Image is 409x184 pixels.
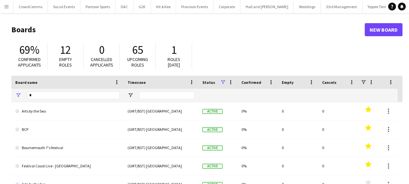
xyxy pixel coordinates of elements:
button: Open Filter Menu [128,92,133,98]
div: 0 [318,157,359,175]
span: Active [202,146,223,150]
div: 0 [318,139,359,157]
span: 65 [132,43,143,57]
div: 0% [238,102,278,120]
a: New Board [365,23,402,36]
div: (GMT/BST) [GEOGRAPHIC_DATA] [124,139,198,157]
span: Cancels [322,80,336,85]
div: 0% [238,139,278,157]
div: (GMT/BST) [GEOGRAPHIC_DATA] [124,157,198,175]
span: 1 [171,43,177,57]
button: Hall and [PERSON_NAME] [240,0,294,13]
span: Cancelled applicants [90,56,113,68]
span: 0 [99,43,104,57]
span: Roles [DATE] [168,56,180,68]
input: Board name Filter Input [27,91,120,99]
a: Arts by the Sea [15,102,120,120]
button: Yippee Tents [362,0,393,13]
button: 33rd Management [321,0,362,13]
button: Kit & Kee [151,0,176,13]
span: Board name [15,80,37,85]
h1: Boards [11,25,365,35]
span: 12 [60,43,71,57]
span: Empty roles [59,56,72,68]
span: Empty [282,80,293,85]
button: Open Filter Menu [15,92,21,98]
div: (GMT/BST) [GEOGRAPHIC_DATA] [124,120,198,138]
input: Timezone Filter Input [139,91,195,99]
div: 0 [318,120,359,138]
button: Corporate [213,0,240,13]
span: Active [202,127,223,132]
button: Provision Events [176,0,213,13]
span: Upcoming roles [127,56,148,68]
div: 0 [318,102,359,120]
div: 0% [238,120,278,138]
a: Bournemouth 7's festival [15,139,120,157]
span: Timezone [128,80,146,85]
div: 0 [278,102,318,120]
span: Active [202,164,223,169]
div: 0 [278,157,318,175]
button: G2K [133,0,151,13]
button: Pontoon Sports [80,0,116,13]
button: DAC [116,0,133,13]
button: Weddings [294,0,321,13]
div: 0 [278,120,318,138]
div: (GMT/BST) [GEOGRAPHIC_DATA] [124,102,198,120]
span: 69% [19,43,39,57]
button: CrowdComms [13,0,48,13]
a: BCP [15,120,120,139]
a: Festival Coast Live - [GEOGRAPHIC_DATA] [15,157,120,175]
div: 0% [238,157,278,175]
div: 0 [278,139,318,157]
span: Confirmed [241,80,261,85]
span: Status [202,80,215,85]
button: Social Events [48,0,80,13]
span: Active [202,109,223,114]
span: Confirmed applicants [18,56,41,68]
